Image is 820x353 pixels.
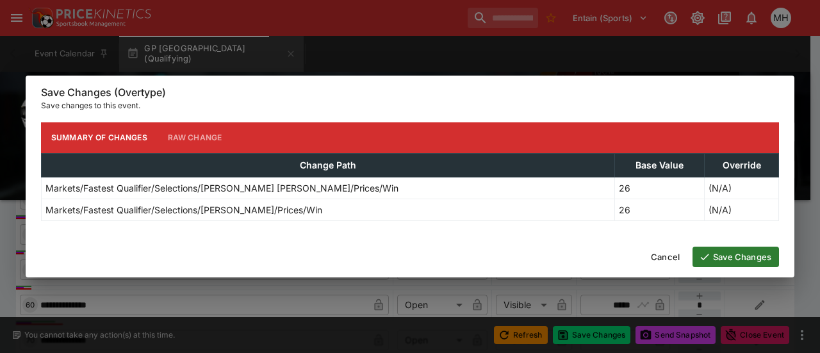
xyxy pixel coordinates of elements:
[643,247,687,267] button: Cancel
[41,86,779,99] h6: Save Changes (Overtype)
[705,153,779,177] th: Override
[41,99,779,112] p: Save changes to this event.
[693,247,779,267] button: Save Changes
[158,122,233,153] button: Raw Change
[615,199,705,220] td: 26
[42,153,615,177] th: Change Path
[41,122,158,153] button: Summary of Changes
[615,177,705,199] td: 26
[705,177,779,199] td: (N/A)
[615,153,705,177] th: Base Value
[705,199,779,220] td: (N/A)
[45,203,322,217] p: Markets/Fastest Qualifier/Selections/[PERSON_NAME]/Prices/Win
[45,181,398,195] p: Markets/Fastest Qualifier/Selections/[PERSON_NAME] [PERSON_NAME]/Prices/Win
